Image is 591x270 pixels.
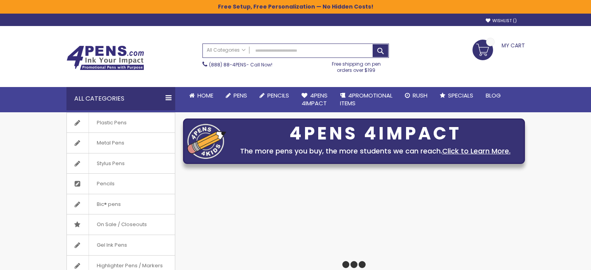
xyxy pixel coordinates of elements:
[89,113,134,133] span: Plastic Pens
[89,235,135,255] span: Gel Ink Pens
[67,174,175,194] a: Pencils
[203,44,249,57] a: All Categories
[442,146,511,156] a: Click to Learn More.
[67,194,175,214] a: Bic® pens
[197,91,213,99] span: Home
[220,87,253,104] a: Pens
[302,91,328,107] span: 4Pens 4impact
[89,174,122,194] span: Pencils
[486,91,501,99] span: Blog
[324,58,389,73] div: Free shipping on pen orders over $199
[67,113,175,133] a: Plastic Pens
[295,87,334,112] a: 4Pens4impact
[234,91,247,99] span: Pens
[67,214,175,235] a: On Sale / Closeouts
[67,153,175,174] a: Stylus Pens
[209,61,246,68] a: (888) 88-4PENS
[89,133,132,153] span: Metal Pens
[66,87,175,110] div: All Categories
[89,153,132,174] span: Stylus Pens
[67,235,175,255] a: Gel Ink Pens
[230,146,521,157] div: The more pens you buy, the more students we can reach.
[89,214,155,235] span: On Sale / Closeouts
[230,125,521,142] div: 4PENS 4IMPACT
[486,18,517,24] a: Wishlist
[267,91,289,99] span: Pencils
[89,194,129,214] span: Bic® pens
[340,91,392,107] span: 4PROMOTIONAL ITEMS
[187,124,226,159] img: four_pen_logo.png
[67,133,175,153] a: Metal Pens
[207,47,246,53] span: All Categories
[253,87,295,104] a: Pencils
[434,87,479,104] a: Specials
[183,87,220,104] a: Home
[413,91,427,99] span: Rush
[209,61,272,68] span: - Call Now!
[399,87,434,104] a: Rush
[479,87,507,104] a: Blog
[334,87,399,112] a: 4PROMOTIONALITEMS
[448,91,473,99] span: Specials
[66,45,144,70] img: 4Pens Custom Pens and Promotional Products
